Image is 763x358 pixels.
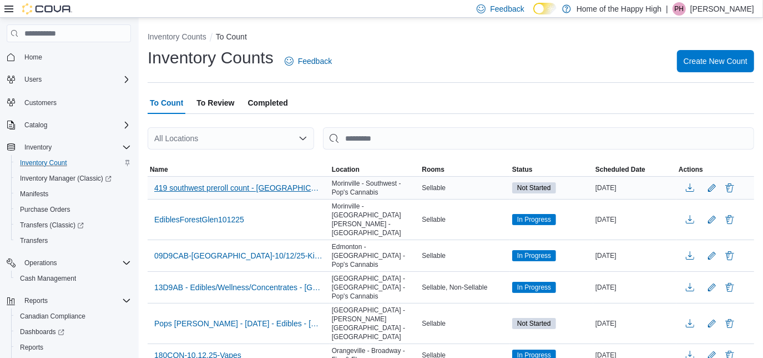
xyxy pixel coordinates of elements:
[11,202,135,217] button: Purchase Orders
[512,282,556,293] span: In Progress
[16,203,75,216] a: Purchase Orders
[420,249,510,262] div: Sellable
[154,282,323,293] span: 13D9AB - Edibles/Wellness/Concentrates - [GEOGRAPHIC_DATA] - [GEOGRAPHIC_DATA] - [GEOGRAPHIC_DATA...
[332,179,418,197] span: Morinville - Southwest - Pop's Cannabis
[2,140,135,155] button: Inventory
[16,156,72,170] a: Inventory Count
[20,174,112,183] span: Inventory Manager (Classic)
[24,121,47,130] span: Catalog
[20,256,131,270] span: Operations
[420,281,510,294] div: Sellable, Non-Sellable
[20,236,48,245] span: Transfers
[148,31,754,44] nav: An example of EuiBreadcrumbs
[22,3,72,14] img: Cova
[593,181,676,195] div: [DATE]
[20,50,131,64] span: Home
[593,249,676,262] div: [DATE]
[24,75,42,84] span: Users
[16,218,131,232] span: Transfers (Classic)
[24,143,52,152] span: Inventory
[248,92,288,114] span: Completed
[20,343,43,352] span: Reports
[420,213,510,226] div: Sellable
[20,118,131,132] span: Catalog
[673,2,686,16] div: Parker Hawkins
[16,234,131,247] span: Transfers
[16,325,131,339] span: Dashboards
[20,73,131,86] span: Users
[422,165,444,174] span: Rooms
[420,317,510,330] div: Sellable
[677,50,754,72] button: Create New Count
[20,158,67,167] span: Inventory Count
[723,249,736,262] button: Delete
[11,324,135,340] a: Dashboards
[517,183,551,193] span: Not Started
[420,163,510,176] button: Rooms
[150,180,327,196] button: 419 southwest preroll count - [GEOGRAPHIC_DATA] - Southwest - Pop's Cannabis
[533,3,557,14] input: Dark Mode
[150,279,327,296] button: 13D9AB - Edibles/Wellness/Concentrates - [GEOGRAPHIC_DATA] - [GEOGRAPHIC_DATA] - [GEOGRAPHIC_DATA...
[705,279,719,296] button: Edit count details
[11,233,135,248] button: Transfers
[16,272,80,285] a: Cash Management
[16,187,53,201] a: Manifests
[2,49,135,65] button: Home
[512,182,556,193] span: Not Started
[280,50,336,72] a: Feedback
[148,47,274,69] h1: Inventory Counts
[150,315,327,332] button: Pops [PERSON_NAME] - [DATE] - Edibles - [GEOGRAPHIC_DATA] - [PERSON_NAME][GEOGRAPHIC_DATA] - [GEO...
[16,156,131,170] span: Inventory Count
[24,53,42,62] span: Home
[332,165,360,174] span: Location
[20,221,84,230] span: Transfers (Classic)
[512,165,533,174] span: Status
[20,73,46,86] button: Users
[196,92,234,114] span: To Review
[16,325,69,339] a: Dashboards
[679,165,703,174] span: Actions
[577,2,661,16] p: Home of the Happy High
[150,247,327,264] button: 09D9CAB-[GEOGRAPHIC_DATA]-10/12/25-KitchenSink
[593,317,676,330] div: [DATE]
[16,218,88,232] a: Transfers (Classic)
[593,213,676,226] div: [DATE]
[332,306,418,341] span: [GEOGRAPHIC_DATA] - [PERSON_NAME][GEOGRAPHIC_DATA] - [GEOGRAPHIC_DATA]
[684,56,747,67] span: Create New Count
[154,318,323,329] span: Pops [PERSON_NAME] - [DATE] - Edibles - [GEOGRAPHIC_DATA] - [PERSON_NAME][GEOGRAPHIC_DATA] - [GEO...
[20,141,56,154] button: Inventory
[20,190,48,198] span: Manifests
[154,250,323,261] span: 09D9CAB-[GEOGRAPHIC_DATA]-10/12/25-KitchenSink
[2,117,135,133] button: Catalog
[20,205,70,214] span: Purchase Orders
[723,181,736,195] button: Delete
[20,141,131,154] span: Inventory
[16,310,131,323] span: Canadian Compliance
[723,281,736,294] button: Delete
[20,327,64,336] span: Dashboards
[11,340,135,355] button: Reports
[723,317,736,330] button: Delete
[150,211,249,228] button: EdiblesForestGlen101225
[490,3,524,14] span: Feedback
[705,247,719,264] button: Edit count details
[16,341,131,354] span: Reports
[11,186,135,202] button: Manifests
[20,256,62,270] button: Operations
[2,94,135,110] button: Customers
[20,95,131,109] span: Customers
[512,250,556,261] span: In Progress
[332,202,418,237] span: Morinville - [GEOGRAPHIC_DATA][PERSON_NAME] - [GEOGRAPHIC_DATA]
[20,294,52,307] button: Reports
[148,163,330,176] button: Name
[2,72,135,87] button: Users
[705,315,719,332] button: Edit count details
[512,214,556,225] span: In Progress
[11,271,135,286] button: Cash Management
[16,172,116,185] a: Inventory Manager (Classic)
[533,14,534,15] span: Dark Mode
[150,165,168,174] span: Name
[148,32,206,41] button: Inventory Counts
[24,296,48,305] span: Reports
[332,242,418,269] span: Edmonton - [GEOGRAPHIC_DATA] - Pop's Cannabis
